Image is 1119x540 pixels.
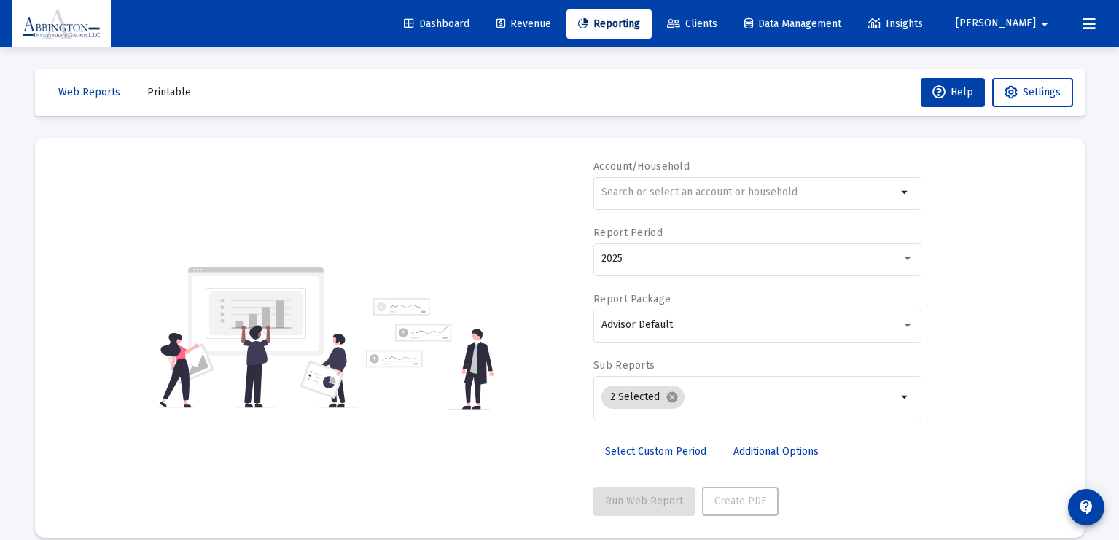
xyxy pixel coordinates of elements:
[601,252,623,265] span: 2025
[733,445,819,458] span: Additional Options
[593,293,671,305] label: Report Package
[601,187,897,198] input: Search or select an account or household
[932,86,973,98] span: Help
[601,318,673,331] span: Advisor Default
[157,265,357,410] img: reporting
[702,487,779,516] button: Create PDF
[868,17,923,30] span: Insights
[593,487,695,516] button: Run Web Report
[1036,9,1053,39] mat-icon: arrow_drop_down
[956,17,1036,30] span: [PERSON_NAME]
[485,9,563,39] a: Revenue
[47,78,132,107] button: Web Reports
[666,391,679,404] mat-icon: cancel
[58,86,120,98] span: Web Reports
[578,17,640,30] span: Reporting
[744,17,841,30] span: Data Management
[593,160,690,173] label: Account/Household
[921,78,985,107] button: Help
[496,17,551,30] span: Revenue
[404,17,469,30] span: Dashboard
[857,9,935,39] a: Insights
[992,78,1073,107] button: Settings
[366,298,494,410] img: reporting-alt
[601,383,897,412] mat-chip-list: Selection
[136,78,203,107] button: Printable
[605,495,683,507] span: Run Web Report
[593,227,663,239] label: Report Period
[733,9,853,39] a: Data Management
[655,9,729,39] a: Clients
[1077,498,1095,516] mat-icon: contact_support
[714,495,766,507] span: Create PDF
[566,9,652,39] a: Reporting
[601,386,685,409] mat-chip: 2 Selected
[938,9,1071,38] button: [PERSON_NAME]
[897,388,914,406] mat-icon: arrow_drop_down
[147,86,191,98] span: Printable
[667,17,717,30] span: Clients
[593,359,655,372] label: Sub Reports
[23,9,100,39] img: Dashboard
[605,445,706,458] span: Select Custom Period
[897,184,914,201] mat-icon: arrow_drop_down
[1023,86,1061,98] span: Settings
[392,9,481,39] a: Dashboard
